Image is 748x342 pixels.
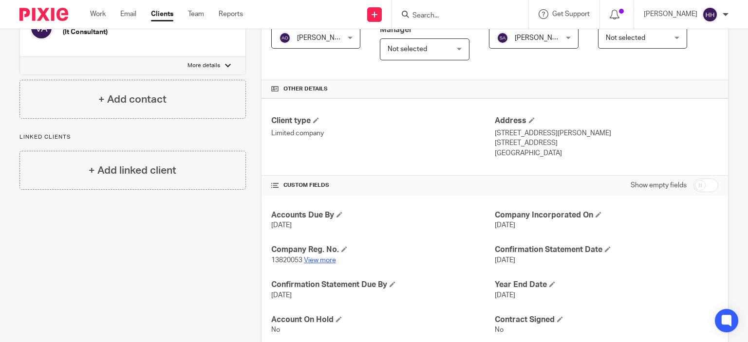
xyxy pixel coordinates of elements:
[644,9,697,19] p: [PERSON_NAME]
[271,210,495,220] h4: Accounts Due By
[495,315,718,325] h4: Contract Signed
[495,116,718,126] h4: Address
[271,315,495,325] h4: Account On Hold
[271,280,495,290] h4: Confirmation Statement Due By
[271,222,292,229] span: [DATE]
[271,245,495,255] h4: Company Reg. No.
[120,9,136,19] a: Email
[271,257,302,264] span: 13820053
[388,46,427,53] span: Not selected
[495,210,718,220] h4: Company Incorporated On
[19,133,246,141] p: Linked clients
[279,32,291,44] img: svg%3E
[98,92,167,107] h4: + Add contact
[495,280,718,290] h4: Year End Date
[495,148,718,158] p: [GEOGRAPHIC_DATA]
[495,326,504,333] span: No
[271,116,495,126] h4: Client type
[271,181,495,189] h4: CUSTOM FIELDS
[89,163,176,178] h4: + Add linked client
[297,35,351,41] span: [PERSON_NAME]
[495,222,515,229] span: [DATE]
[702,7,718,22] img: svg%3E
[552,11,590,18] span: Get Support
[271,326,280,333] span: No
[497,32,508,44] img: svg%3E
[495,245,718,255] h4: Confirmation Statement Date
[90,9,106,19] a: Work
[411,12,499,20] input: Search
[515,35,568,41] span: [PERSON_NAME]
[495,138,718,148] p: [STREET_ADDRESS]
[495,292,515,299] span: [DATE]
[19,8,68,21] img: Pixie
[495,128,718,138] p: [STREET_ADDRESS][PERSON_NAME]
[187,62,220,70] p: More details
[495,257,515,264] span: [DATE]
[63,27,190,37] h5: (It Consultant)
[631,180,687,190] label: Show empty fields
[271,292,292,299] span: [DATE]
[188,9,204,19] a: Team
[219,9,243,19] a: Reports
[304,257,336,264] a: View more
[283,85,328,93] span: Other details
[151,9,173,19] a: Clients
[606,35,645,41] span: Not selected
[271,128,495,138] p: Limited company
